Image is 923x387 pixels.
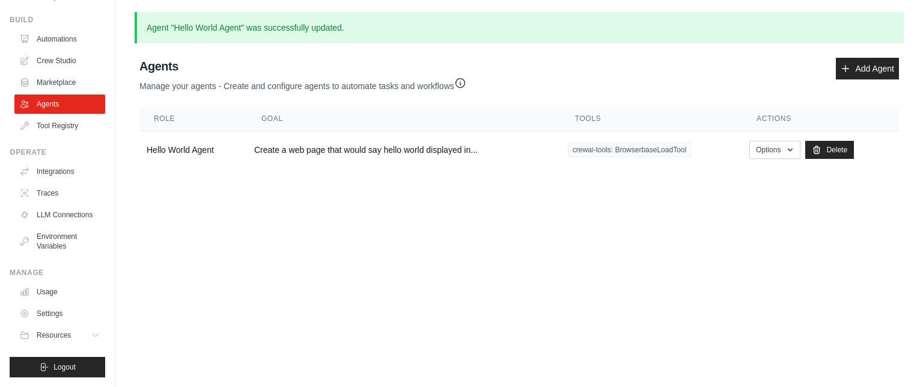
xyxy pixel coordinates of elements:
[135,12,904,43] p: Agent "Hello World Agent" was successfully updated.
[10,268,105,277] div: Manage
[742,107,899,131] th: Actions
[139,58,466,75] h2: Agents
[139,75,466,92] p: Manage your agents - Create and configure agents to automate tasks and workflows
[139,131,247,169] td: Hello World Agent
[14,326,105,345] button: Resources
[14,304,105,323] a: Settings
[10,15,105,25] div: Build
[10,357,105,377] button: Logout
[139,107,247,131] th: Role
[14,116,105,135] a: Tool Registry
[14,29,105,49] a: Automations
[749,141,800,159] button: Options
[37,330,71,340] span: Resources
[247,131,561,169] td: Create a web page that would say hello world displayed in...
[14,227,105,256] a: Environment Variables
[836,58,899,79] a: Add Agent
[14,94,105,114] a: Agents
[14,162,105,181] a: Integrations
[14,282,105,302] a: Usage
[14,51,105,70] a: Crew Studio
[10,147,105,157] div: Operate
[14,184,105,203] a: Traces
[14,205,105,224] a: LLM Connections
[53,362,76,372] span: Logout
[561,107,742,131] th: Tools
[805,141,854,159] a: Delete
[14,73,105,92] a: Marketplace
[247,107,561,131] th: Goal
[568,143,691,157] span: crewai-tools: BrowserbaseLoadTool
